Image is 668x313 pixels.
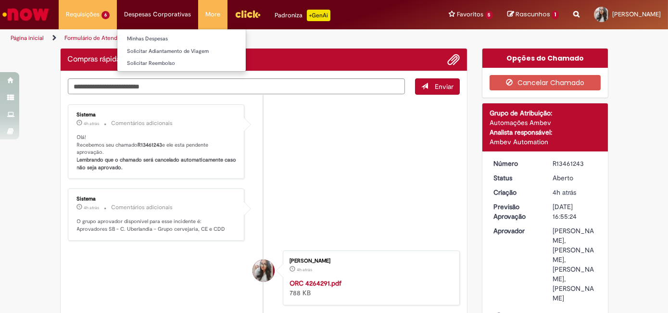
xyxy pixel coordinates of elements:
[101,11,110,19] span: 6
[553,202,597,221] div: [DATE] 16:55:24
[84,205,100,211] time: 29/08/2025 09:55:33
[68,78,405,94] textarea: Digite sua mensagem aqui...
[490,127,601,137] div: Analista responsável:
[435,82,454,91] span: Enviar
[77,112,237,118] div: Sistema
[138,141,163,149] b: R13461243
[205,10,220,19] span: More
[7,29,438,47] ul: Trilhas de página
[290,278,450,298] div: 788 KB
[516,10,550,19] span: Rascunhos
[612,10,661,18] span: [PERSON_NAME]
[553,188,576,197] span: 4h atrás
[290,279,341,288] a: ORC 4264291.pdf
[486,226,545,236] dt: Aprovador
[490,108,601,118] div: Grupo de Atribuição:
[490,75,601,90] button: Cancelar Chamado
[66,10,100,19] span: Requisições
[486,173,545,183] dt: Status
[290,258,450,264] div: [PERSON_NAME]
[553,188,597,197] div: 29/08/2025 09:55:24
[68,55,167,64] h2: Compras rápidas (Speed Buy) Histórico de tíquete
[117,46,246,57] a: Solicitar Adiantamento de Viagem
[84,205,100,211] span: 4h atrás
[457,10,483,19] span: Favoritos
[553,188,576,197] time: 29/08/2025 09:55:24
[84,121,100,126] span: 4h atrás
[117,34,246,44] a: Minhas Despesas
[307,10,330,21] p: +GenAi
[77,218,237,233] p: O grupo aprovador disponível para esse incidente é: Aprovadores SB - C. Uberlandia - Grupo cervej...
[112,119,173,127] small: Comentários adicionais
[552,11,559,19] span: 1
[415,78,460,95] button: Enviar
[553,173,597,183] div: Aberto
[117,29,246,72] ul: Despesas Corporativas
[507,10,559,19] a: Rascunhos
[486,202,545,221] dt: Previsão Aprovação
[553,226,597,303] div: [PERSON_NAME], [PERSON_NAME], [PERSON_NAME], [PERSON_NAME]
[77,134,237,172] p: Olá! Recebemos seu chamado e ele esta pendente aprovação.
[112,203,173,212] small: Comentários adicionais
[77,156,238,171] b: Lembrando que o chamado será cancelado automaticamente caso não seja aprovado.
[235,7,261,21] img: click_logo_yellow_360x200.png
[124,10,191,19] span: Despesas Corporativas
[1,5,50,24] img: ServiceNow
[486,159,545,168] dt: Número
[485,11,493,19] span: 5
[117,58,246,69] a: Solicitar Reembolso
[297,267,312,273] time: 29/08/2025 09:55:07
[77,196,237,202] div: Sistema
[482,49,608,68] div: Opções do Chamado
[490,118,601,127] div: Automações Ambev
[297,267,312,273] span: 4h atrás
[447,53,460,66] button: Adicionar anexos
[252,260,275,282] div: Nadya Hawanna Ferreira
[490,137,601,147] div: Ambev Automation
[84,121,100,126] time: 29/08/2025 09:55:36
[64,34,136,42] a: Formulário de Atendimento
[486,188,545,197] dt: Criação
[275,10,330,21] div: Padroniza
[11,34,44,42] a: Página inicial
[553,159,597,168] div: R13461243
